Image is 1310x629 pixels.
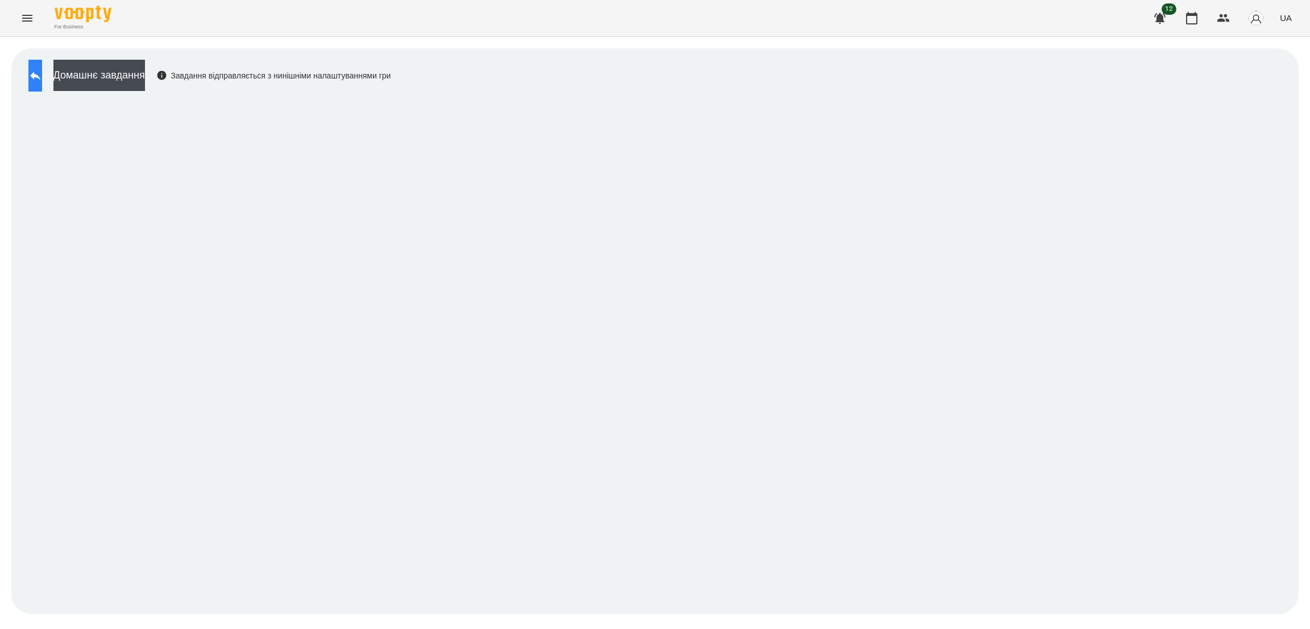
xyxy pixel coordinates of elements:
[1248,10,1264,26] img: avatar_s.png
[1275,7,1296,28] button: UA
[53,60,145,91] button: Домашнє завдання
[55,23,111,31] span: For Business
[1280,12,1292,24] span: UA
[55,6,111,22] img: Voopty Logo
[14,5,41,32] button: Menu
[1162,3,1176,15] span: 12
[156,70,391,81] div: Завдання відправляється з нинішніми налаштуваннями гри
